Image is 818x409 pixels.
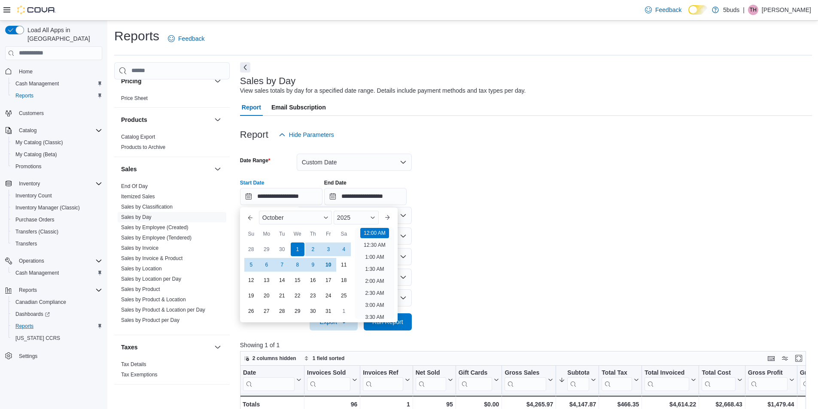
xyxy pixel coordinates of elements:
[24,26,102,43] span: Load All Apps in [GEOGRAPHIC_DATA]
[363,369,403,377] div: Invoices Ref
[240,353,300,364] button: 2 columns hidden
[306,242,320,256] div: day-2
[322,289,335,303] div: day-24
[334,211,379,224] div: Button. Open the year selector. 2025 is currently selected.
[275,258,289,272] div: day-7
[121,95,148,102] span: Price Sheet
[262,214,284,221] span: October
[750,5,757,15] span: TH
[780,353,790,364] button: Display options
[9,78,106,90] button: Cash Management
[12,239,40,249] a: Transfers
[213,164,223,174] button: Sales
[12,191,55,201] a: Inventory Count
[260,242,274,256] div: day-29
[12,268,62,278] a: Cash Management
[337,289,351,303] div: day-25
[121,193,155,200] span: Itemized Sales
[121,165,211,173] button: Sales
[275,126,338,143] button: Hide Parameters
[19,68,33,75] span: Home
[324,188,407,205] input: Press the down key to open a popover containing a calendar.
[12,227,62,237] a: Transfers (Classic)
[12,191,102,201] span: Inventory Count
[337,304,351,318] div: day-1
[114,93,230,107] div: Pricing
[243,242,352,319] div: October, 2025
[12,333,102,343] span: Washington CCRS
[121,343,138,351] h3: Taxes
[2,124,106,136] button: Catalog
[114,359,230,384] div: Taxes
[260,289,274,303] div: day-20
[2,107,106,119] button: Customers
[702,369,735,391] div: Total Cost
[121,134,155,140] a: Catalog Export
[415,369,453,391] button: Net Sold
[766,353,776,364] button: Keyboard shortcuts
[15,125,40,136] button: Catalog
[12,309,102,319] span: Dashboards
[121,286,160,293] span: Sales by Product
[9,238,106,250] button: Transfers
[15,351,41,361] a: Settings
[12,79,102,89] span: Cash Management
[2,349,106,362] button: Settings
[9,226,106,238] button: Transfers (Classic)
[19,127,36,134] span: Catalog
[244,242,258,256] div: day-28
[9,148,106,161] button: My Catalog (Beta)
[19,258,44,264] span: Operations
[121,144,165,150] a: Products to Archive
[240,62,250,73] button: Next
[363,369,410,391] button: Invoices Ref
[213,342,223,352] button: Taxes
[400,233,407,239] button: Open list of options
[15,125,102,136] span: Catalog
[9,202,106,214] button: Inventory Manager (Classic)
[337,273,351,287] div: day-18
[12,149,61,160] a: My Catalog (Beta)
[213,115,223,125] button: Products
[121,214,152,221] span: Sales by Day
[748,369,788,377] div: Gross Profit
[121,297,186,303] a: Sales by Product & Location
[12,297,70,307] a: Canadian Compliance
[291,258,304,272] div: day-8
[12,161,45,172] a: Promotions
[121,286,160,292] a: Sales by Product
[322,227,335,241] div: Fr
[505,369,553,391] button: Gross Sales
[15,256,48,266] button: Operations
[275,242,289,256] div: day-30
[19,353,37,360] span: Settings
[114,181,230,335] div: Sales
[121,214,152,220] a: Sales by Day
[121,306,205,313] span: Sales by Product & Location per Day
[15,270,59,276] span: Cash Management
[12,149,102,160] span: My Catalog (Beta)
[306,258,320,272] div: day-9
[306,273,320,287] div: day-16
[15,323,33,330] span: Reports
[12,309,53,319] a: Dashboards
[602,369,632,391] div: Total Tax
[645,369,696,391] button: Total Invoiced
[291,242,304,256] div: day-1
[121,245,158,251] span: Sales by Invoice
[15,285,102,295] span: Reports
[702,369,735,377] div: Total Cost
[748,369,788,391] div: Gross Profit
[567,369,589,391] div: Subtotal
[415,369,446,391] div: Net Sold
[12,91,102,101] span: Reports
[2,255,106,267] button: Operations
[15,256,102,266] span: Operations
[121,203,173,210] span: Sales by Classification
[121,276,181,282] a: Sales by Location per Day
[306,227,320,241] div: Th
[275,273,289,287] div: day-14
[362,312,387,322] li: 3:30 AM
[12,137,67,148] a: My Catalog (Classic)
[243,211,257,224] button: Previous Month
